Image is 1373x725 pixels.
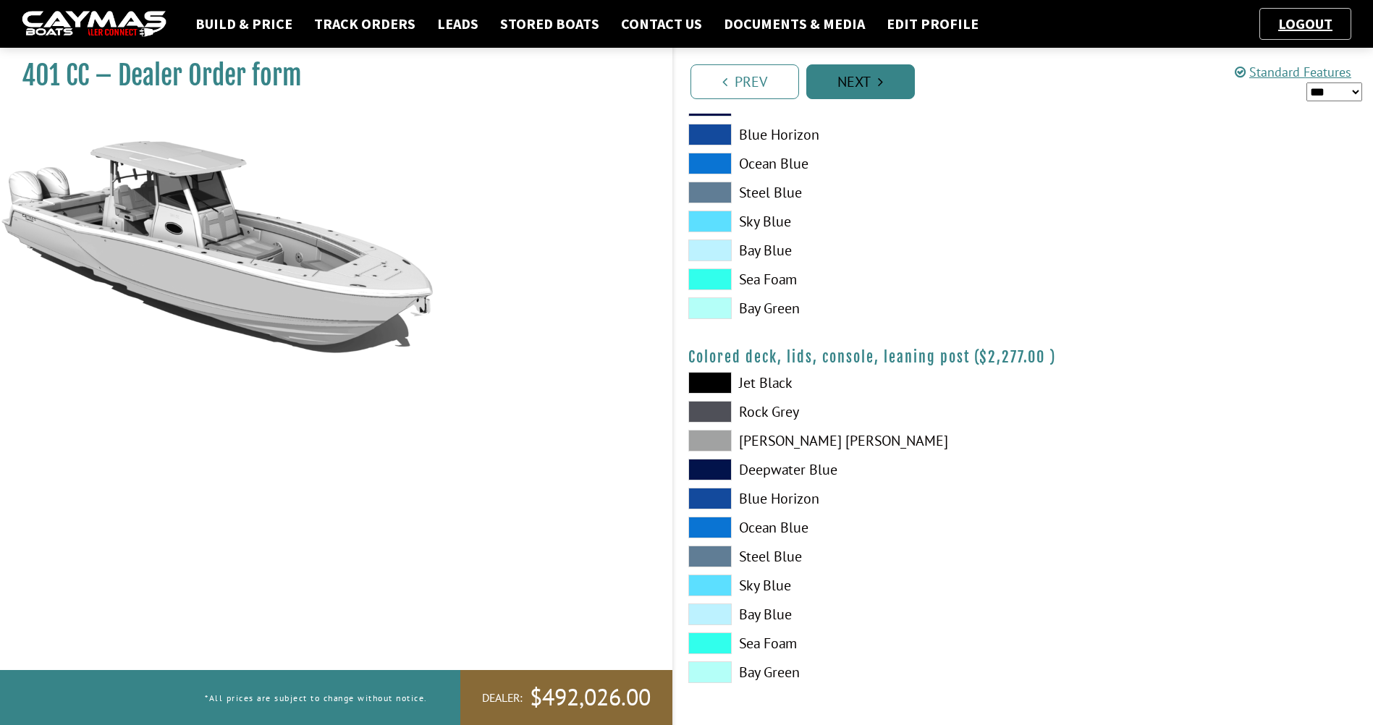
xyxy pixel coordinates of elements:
label: Ocean Blue [688,153,1009,174]
span: $2,277.00 [979,348,1045,366]
label: Sky Blue [688,211,1009,232]
label: Bay Green [688,297,1009,319]
a: Next [806,64,915,99]
a: Prev [690,64,799,99]
label: Jet Black [688,372,1009,394]
label: Bay Blue [688,603,1009,625]
a: Logout [1271,14,1340,33]
img: caymas-dealer-connect-2ed40d3bc7270c1d8d7ffb4b79bf05adc795679939227970def78ec6f6c03838.gif [22,11,166,38]
a: Stored Boats [493,14,607,33]
a: Build & Price [188,14,300,33]
label: Sea Foam [688,268,1009,290]
span: Dealer: [482,690,523,705]
label: Bay Blue [688,239,1009,261]
a: Standard Features [1235,64,1351,80]
a: Leads [430,14,486,33]
label: Sky Blue [688,575,1009,596]
label: Steel Blue [688,182,1009,203]
h1: 401 CC – Dealer Order form [22,59,636,92]
label: Sea Foam [688,632,1009,654]
label: Blue Horizon [688,488,1009,509]
label: Rock Grey [688,401,1009,423]
a: Edit Profile [879,14,986,33]
a: Documents & Media [717,14,872,33]
label: Ocean Blue [688,517,1009,538]
label: Bay Green [688,661,1009,683]
label: [PERSON_NAME] [PERSON_NAME] [688,430,1009,451]
label: Deepwater Blue [688,459,1009,480]
label: Steel Blue [688,546,1009,567]
label: Blue Horizon [688,124,1009,145]
p: *All prices are subject to change without notice. [205,686,428,710]
a: Dealer:$492,026.00 [460,670,672,725]
a: Track Orders [307,14,423,33]
a: Contact Us [614,14,709,33]
span: $492,026.00 [530,682,651,713]
h4: Colored deck, lids, console, leaning post ( ) [688,348,1359,366]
